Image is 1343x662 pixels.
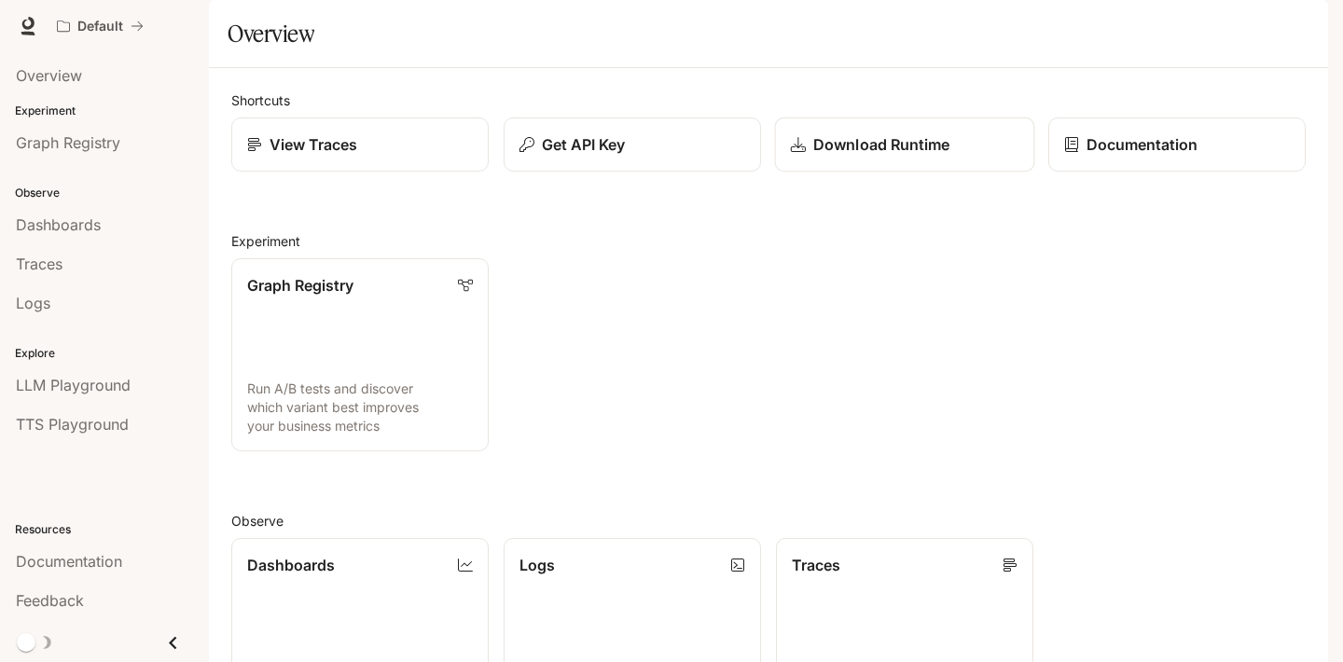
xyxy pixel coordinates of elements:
p: Traces [792,554,840,576]
a: Download Runtime [775,117,1035,172]
a: Documentation [1048,117,1306,172]
button: Get API Key [504,117,761,172]
button: All workspaces [48,7,152,45]
p: Graph Registry [247,274,353,297]
p: Run A/B tests and discover which variant best improves your business metrics [247,379,473,435]
p: Download Runtime [813,133,949,156]
p: Documentation [1087,133,1198,156]
p: Dashboards [247,554,335,576]
p: Get API Key [542,133,625,156]
h2: Observe [231,511,1306,531]
a: View Traces [231,117,489,172]
p: Default [77,19,123,34]
h2: Shortcuts [231,90,1306,110]
p: Logs [519,554,555,576]
p: View Traces [270,133,357,156]
a: Graph RegistryRun A/B tests and discover which variant best improves your business metrics [231,258,489,451]
h2: Experiment [231,231,1306,251]
h1: Overview [228,15,314,52]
